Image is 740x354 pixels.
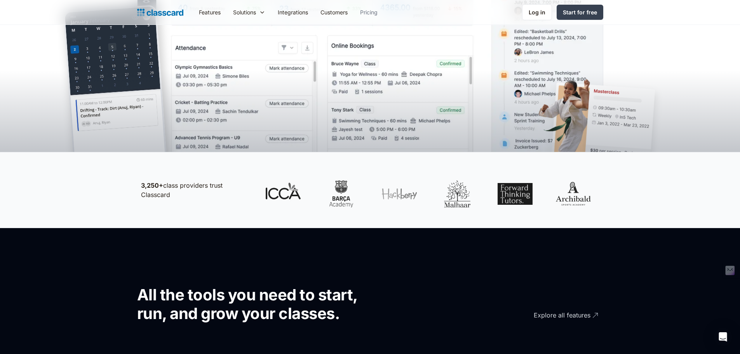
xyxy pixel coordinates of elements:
a: Features [193,3,227,21]
div: Start for free [563,8,597,16]
h2: All the tools you need to start, run, and grow your classes. [137,286,384,323]
strong: 3,250+ [141,181,163,189]
a: Pricing [354,3,384,21]
p: class providers trust Classcard [141,181,250,199]
div: Solutions [233,8,256,16]
a: Customers [314,3,354,21]
a: Log in [522,4,552,20]
div: Log in [529,8,545,16]
a: home [137,7,183,18]
div: Explore all features [534,305,590,320]
a: Start for free [557,5,603,20]
a: Integrations [272,3,314,21]
div: Solutions [227,3,272,21]
a: Explore all features [491,305,599,326]
div: Open Intercom Messenger [714,328,732,346]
